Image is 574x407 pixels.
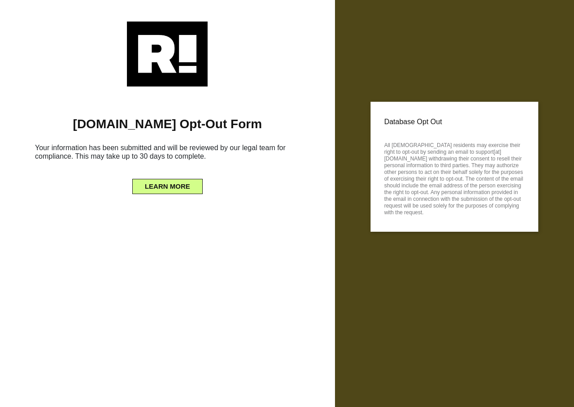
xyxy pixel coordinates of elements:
[13,117,322,132] h1: [DOMAIN_NAME] Opt-Out Form
[13,140,322,168] h6: Your information has been submitted and will be reviewed by our legal team for compliance. This m...
[132,179,203,194] button: LEARN MORE
[127,22,208,87] img: Retention.com
[384,115,525,129] p: Database Opt Out
[384,139,525,216] p: All [DEMOGRAPHIC_DATA] residents may exercise their right to opt-out by sending an email to suppo...
[132,180,203,187] a: LEARN MORE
